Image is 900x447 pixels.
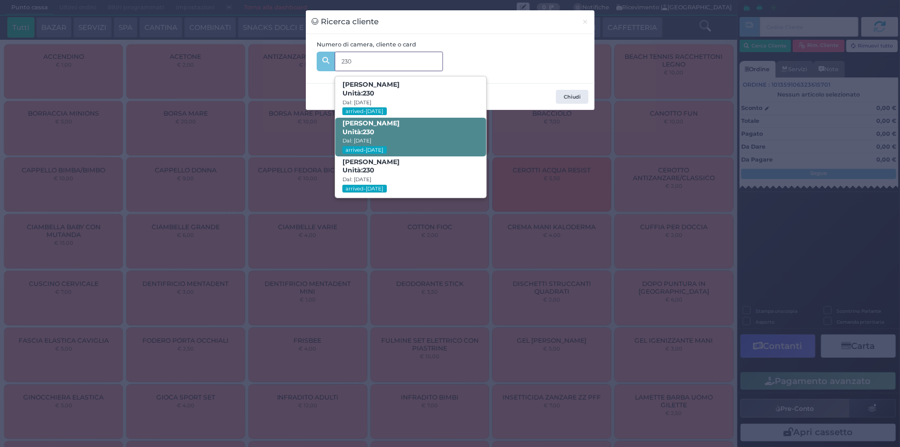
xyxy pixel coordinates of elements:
[312,16,379,28] h3: Ricerca cliente
[342,176,371,183] small: Dal: [DATE]
[342,128,374,137] span: Unità:
[363,89,374,97] strong: 230
[317,40,416,49] label: Numero di camera, cliente o card
[342,89,374,98] span: Unità:
[342,185,387,193] small: arrived-[DATE]
[342,137,371,144] small: Dal: [DATE]
[342,81,400,97] b: [PERSON_NAME]
[342,146,387,154] small: arrived-[DATE]
[342,158,400,174] b: [PERSON_NAME]
[556,90,588,104] button: Chiudi
[335,52,443,71] input: Es. 'Mario Rossi', '220' o '108123234234'
[342,119,400,136] b: [PERSON_NAME]
[342,99,371,106] small: Dal: [DATE]
[363,128,374,136] strong: 230
[363,166,374,174] strong: 230
[582,16,588,27] span: ×
[342,166,374,175] span: Unità:
[342,107,387,115] small: arrived-[DATE]
[576,10,594,34] button: Chiudi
